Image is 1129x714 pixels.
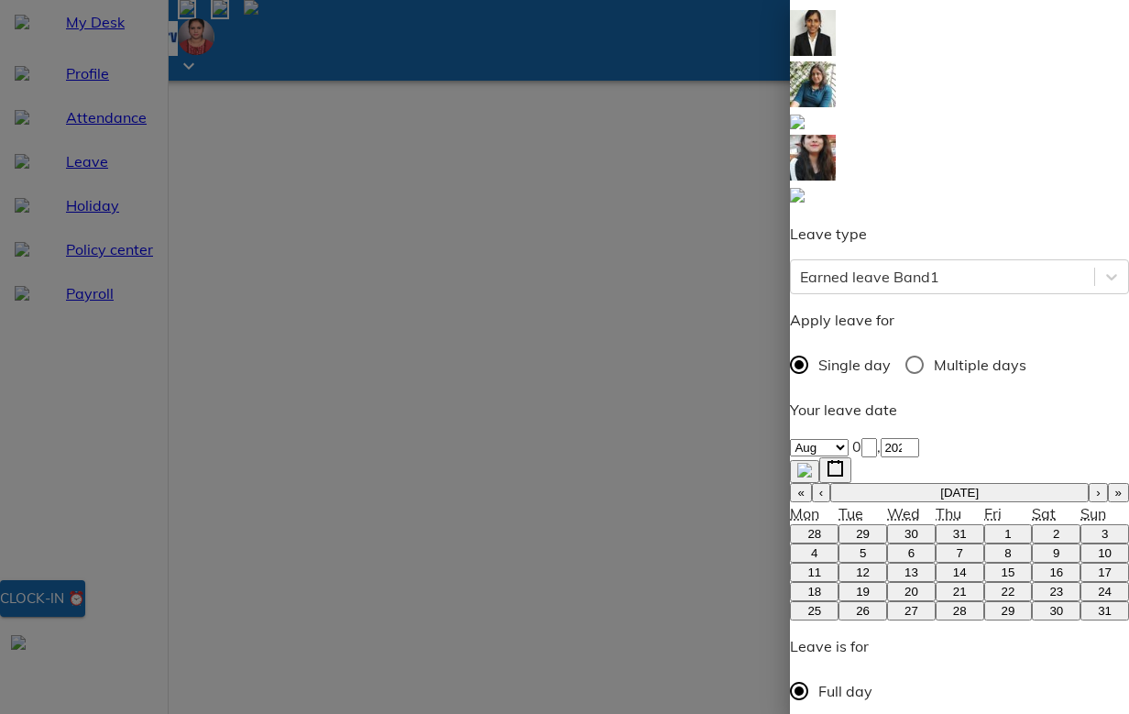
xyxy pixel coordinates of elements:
abbr: August 23, 2025 [1049,585,1063,599]
abbr: August 17, 2025 [1098,566,1112,579]
abbr: August 18, 2025 [807,585,821,599]
span: Apply leave for [790,311,894,329]
button: August 27, 2025 [887,601,936,621]
button: August 4, 2025 [790,544,839,563]
button: August 31, 2025 [1080,601,1129,621]
button: » [1108,483,1129,502]
a: Gargi Parihar [790,10,1129,61]
abbr: August 3, 2025 [1102,527,1108,541]
button: August 25, 2025 [790,601,839,621]
img: clearIcon.00697547.svg [797,463,812,478]
abbr: August 22, 2025 [1002,585,1015,599]
abbr: August 24, 2025 [1098,585,1112,599]
img: 7570298f-24ac-4323-bba8-6ecde134b0b0.jpg [790,10,836,56]
abbr: August 27, 2025 [904,604,918,618]
abbr: August 19, 2025 [856,585,870,599]
abbr: August 6, 2025 [908,546,915,560]
abbr: July 30, 2025 [904,527,918,541]
button: August 30, 2025 [1032,601,1080,621]
span: Your leave date [790,401,897,419]
abbr: Thursday [936,504,961,522]
abbr: August 9, 2025 [1053,546,1059,560]
abbr: July 28, 2025 [807,527,821,541]
abbr: August 29, 2025 [1002,604,1015,618]
abbr: August 12, 2025 [856,566,870,579]
button: August 14, 2025 [936,563,984,582]
button: July 29, 2025 [839,524,887,544]
div: Earned leave Band1 [800,266,939,288]
p: Leave is for [790,635,889,657]
abbr: August 16, 2025 [1049,566,1063,579]
button: August 22, 2025 [984,582,1033,601]
button: August 24, 2025 [1080,582,1129,601]
abbr: August 11, 2025 [807,566,821,579]
button: › [1089,483,1107,502]
abbr: August 7, 2025 [956,546,962,560]
abbr: August 13, 2025 [904,566,918,579]
button: August 15, 2025 [984,563,1033,582]
button: July 31, 2025 [936,524,984,544]
a: Shalvi Chawla [790,135,1129,186]
abbr: August 4, 2025 [811,546,817,560]
abbr: August 31, 2025 [1098,604,1112,618]
button: August 23, 2025 [1032,582,1080,601]
abbr: Monday [790,504,819,522]
abbr: August 30, 2025 [1049,604,1063,618]
abbr: August 25, 2025 [807,604,821,618]
button: August 18, 2025 [790,582,839,601]
button: [DATE] [830,483,1089,502]
span: Single day [818,354,891,376]
abbr: July 29, 2025 [856,527,870,541]
img: defaultEmp.0e2b4d71.svg [790,188,805,203]
abbr: August 20, 2025 [904,585,918,599]
img: 8e549660-2687-40e4-8284-4c42c155e937.jpg [790,61,836,107]
div: daytype [790,346,1129,384]
img: 390a58c9-872c-44bf-acda-e48a0b5c8fb0.jpg [790,135,836,181]
abbr: August 8, 2025 [1004,546,1011,560]
button: August 11, 2025 [790,563,839,582]
abbr: Friday [984,504,1002,522]
span: Full day [818,680,872,702]
abbr: August 2, 2025 [1053,527,1059,541]
span: 0 [852,437,861,456]
button: August 26, 2025 [839,601,887,621]
abbr: August 10, 2025 [1098,546,1112,560]
a: Gunjan Singhal [790,61,1129,113]
button: August 28, 2025 [936,601,984,621]
button: August 21, 2025 [936,582,984,601]
button: ‹ [812,483,830,502]
p: Leave type [790,223,1129,245]
abbr: August 28, 2025 [953,604,967,618]
abbr: August 21, 2025 [953,585,967,599]
button: August 3, 2025 [1080,524,1129,544]
abbr: Tuesday [839,504,863,522]
span: , [877,437,881,456]
button: August 6, 2025 [887,544,936,563]
abbr: Saturday [1032,504,1056,522]
button: August 29, 2025 [984,601,1033,621]
button: August 19, 2025 [839,582,887,601]
button: August 12, 2025 [839,563,887,582]
button: August 17, 2025 [1080,563,1129,582]
button: « [790,483,811,502]
button: August 10, 2025 [1080,544,1129,563]
img: defaultEmp.0e2b4d71.svg [790,115,805,129]
input: ---- [881,438,919,457]
abbr: August 1, 2025 [1004,527,1011,541]
input: -- [861,438,877,457]
button: August 7, 2025 [936,544,984,563]
button: August 20, 2025 [887,582,936,601]
abbr: Sunday [1080,504,1106,522]
abbr: August 26, 2025 [856,604,870,618]
button: July 28, 2025 [790,524,839,544]
abbr: August 14, 2025 [953,566,967,579]
button: August 1, 2025 [984,524,1033,544]
button: August 9, 2025 [1032,544,1080,563]
a: Sumhr Admin [790,113,1129,135]
button: August 2, 2025 [1032,524,1080,544]
button: July 30, 2025 [887,524,936,544]
button: August 13, 2025 [887,563,936,582]
button: August 16, 2025 [1032,563,1080,582]
abbr: August 15, 2025 [1002,566,1015,579]
abbr: August 5, 2025 [860,546,866,560]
